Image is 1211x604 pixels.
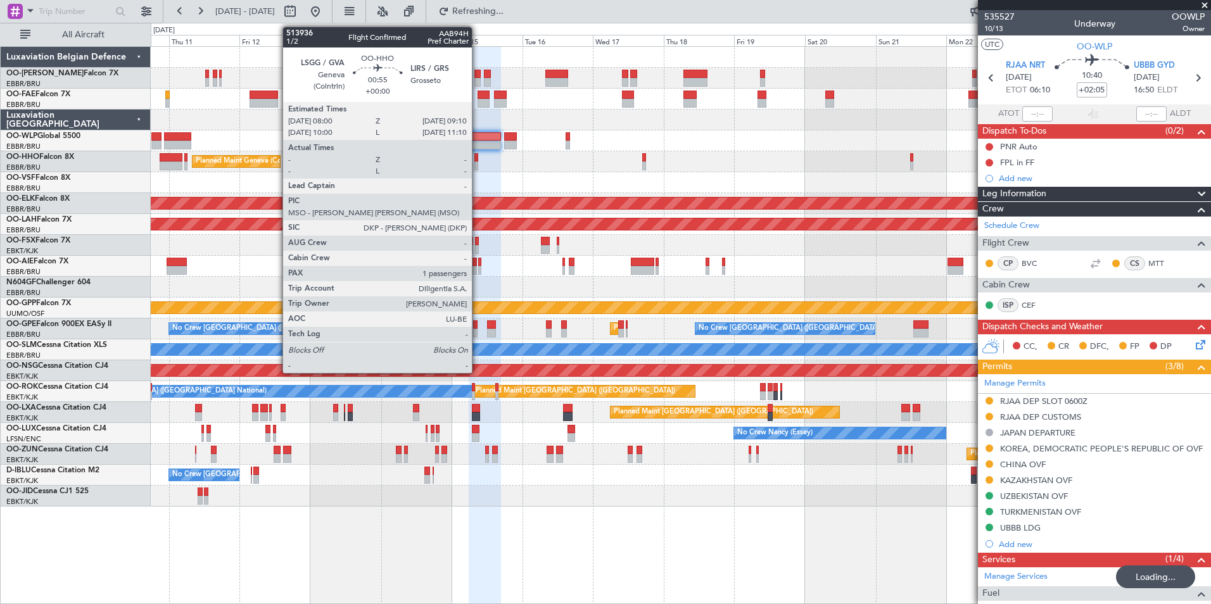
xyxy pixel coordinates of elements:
div: Mon 15 [452,35,523,46]
a: EBBR/BRU [6,100,41,110]
span: Flight Crew [982,236,1029,251]
div: Fri 19 [734,35,805,46]
a: EBKT/KJK [6,393,38,402]
span: CR [1058,341,1069,353]
div: FPL in FF [1000,157,1034,168]
a: EBBR/BRU [6,163,41,172]
button: UTC [981,39,1003,50]
a: EBBR/BRU [6,330,41,339]
a: EBBR/BRU [6,225,41,235]
span: OO-JID [6,488,33,495]
span: ETOT [1006,84,1027,97]
span: FP [1130,341,1139,353]
a: EBBR/BRU [6,142,41,151]
div: Add new [999,173,1205,184]
a: OO-VSFFalcon 8X [6,174,70,182]
div: Loading... [1116,565,1195,588]
a: OO-FSXFalcon 7X [6,237,70,244]
div: No Crew Nancy (Essey) [737,424,813,443]
span: OO-WLP [1077,40,1112,53]
span: OO-VSF [6,174,35,182]
a: OO-GPEFalcon 900EX EASy II [6,320,111,328]
a: EBBR/BRU [6,267,41,277]
a: OO-SLMCessna Citation XLS [6,341,107,349]
span: OO-AIE [6,258,34,265]
div: Planned Maint [GEOGRAPHIC_DATA] ([GEOGRAPHIC_DATA]) [476,382,675,401]
a: Manage Permits [984,377,1046,390]
div: Wed 17 [593,35,664,46]
input: --:-- [1022,106,1053,122]
button: Refreshing... [433,1,509,22]
span: OOWLP [1172,10,1205,23]
span: ALDT [1170,108,1191,120]
div: TURKMENISTAN OVF [1000,506,1081,517]
span: 10:40 [1082,70,1102,82]
a: N604GFChallenger 604 [6,279,91,286]
div: JAPAN DEPARTURE [1000,427,1075,438]
span: All Aircraft [33,30,134,39]
span: Cabin Crew [982,278,1030,293]
span: OO-HHO [6,153,39,161]
a: LFSN/ENC [6,434,41,444]
div: Planned Maint Geneva (Cointrin) [196,152,300,171]
div: Sat 13 [310,35,381,46]
div: [DATE] [153,25,175,36]
a: EBKT/KJK [6,246,38,256]
div: Sat 20 [805,35,876,46]
a: OO-ELKFalcon 8X [6,195,70,203]
span: ATOT [998,108,1019,120]
span: OO-LUX [6,425,36,432]
div: Add new [999,539,1205,550]
span: Refreshing... [452,7,505,16]
a: MTT [1148,258,1177,269]
span: DFC, [1090,341,1109,353]
a: OO-ROKCessna Citation CJ4 [6,383,108,391]
span: CC, [1024,341,1037,353]
span: DP [1160,341,1172,353]
span: Dispatch Checks and Weather [982,320,1103,334]
span: [DATE] [1134,72,1160,84]
span: Dispatch To-Dos [982,124,1046,139]
a: CEF [1022,299,1050,311]
span: RJAA NRT [1006,60,1045,72]
span: UBBB GYD [1134,60,1175,72]
a: D-IBLUCessna Citation M2 [6,467,99,474]
span: OO-WLP [6,132,37,140]
span: 10/13 [984,23,1015,34]
div: KAZAKHSTAN OVF [1000,475,1072,486]
a: OO-LAHFalcon 7X [6,216,72,223]
span: N604GF [6,279,36,286]
div: Planned Maint [GEOGRAPHIC_DATA] ([GEOGRAPHIC_DATA]) [614,403,813,422]
a: EBKT/KJK [6,372,38,381]
span: OO-SLM [6,341,37,349]
span: OO-ELK [6,195,35,203]
a: OO-[PERSON_NAME]Falcon 7X [6,70,118,77]
a: EBBR/BRU [6,288,41,298]
span: D-IBLU [6,467,31,474]
a: EBKT/KJK [6,413,38,423]
a: BVC [1022,258,1050,269]
div: KOREA, DEMOCRATIC PEOPLE'S REPUBLIC OF OVF [1000,443,1203,454]
a: Manage Services [984,570,1048,583]
span: OO-GPP [6,299,36,307]
span: OO-LXA [6,404,36,412]
span: (3/8) [1165,360,1184,373]
span: OO-ROK [6,383,38,391]
div: PNR Auto [1000,141,1037,152]
span: Services [982,553,1015,567]
a: OO-AIEFalcon 7X [6,258,68,265]
span: 16:50 [1134,84,1154,97]
div: CHINA OVF [1000,459,1046,470]
span: OO-LAH [6,216,37,223]
div: Fri 12 [239,35,310,46]
div: UZBEKISTAN OVF [1000,491,1068,501]
span: Permits [982,360,1012,374]
a: EBKT/KJK [6,455,38,465]
button: All Aircraft [14,25,137,45]
a: EBBR/BRU [6,79,41,89]
a: EBBR/BRU [6,351,41,360]
div: No Crew [GEOGRAPHIC_DATA] ([GEOGRAPHIC_DATA] National) [699,319,911,338]
a: EBBR/BRU [6,184,41,193]
span: (0/2) [1165,124,1184,137]
div: Underway [1074,17,1115,30]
